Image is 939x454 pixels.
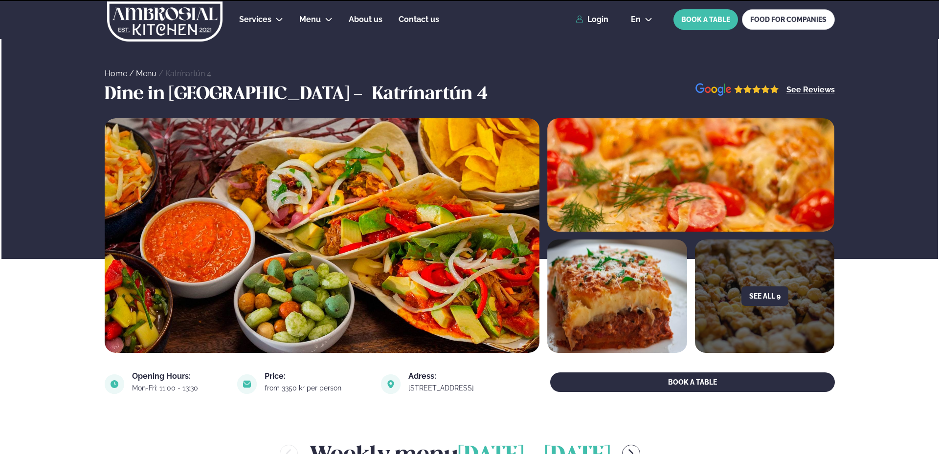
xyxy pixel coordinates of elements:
[623,16,660,23] button: en
[547,118,835,232] img: image alt
[673,9,738,30] button: BOOK A TABLE
[265,384,369,392] div: from 3350 kr per person
[107,1,224,42] img: logo
[741,286,788,306] button: See all 9
[408,372,502,380] div: Adress:
[349,15,382,24] span: About us
[132,384,226,392] div: Mon-Fri: 11:00 - 13:30
[105,69,127,78] a: Home
[129,69,136,78] span: /
[576,15,608,24] a: Login
[105,374,124,394] img: image alt
[165,69,211,78] a: Katrínartún 4
[695,83,779,96] img: image alt
[299,14,321,25] a: Menu
[372,83,488,107] h3: Katrínartún 4
[408,382,502,394] a: link
[550,372,834,392] button: BOOK A TABLE
[786,86,835,94] a: See Reviews
[381,374,401,394] img: image alt
[239,14,271,25] a: Services
[136,69,156,78] a: Menu
[299,15,321,24] span: Menu
[237,374,257,394] img: image alt
[239,15,271,24] span: Services
[399,14,439,25] a: Contact us
[349,14,382,25] a: About us
[742,9,835,30] a: FOOD FOR COMPANIES
[265,372,369,380] div: Price:
[104,118,539,353] img: image alt
[158,69,165,78] span: /
[399,15,439,24] span: Contact us
[631,16,641,23] span: en
[132,372,226,380] div: Opening Hours:
[547,239,687,353] img: image alt
[105,83,367,107] h3: Dine in [GEOGRAPHIC_DATA] -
